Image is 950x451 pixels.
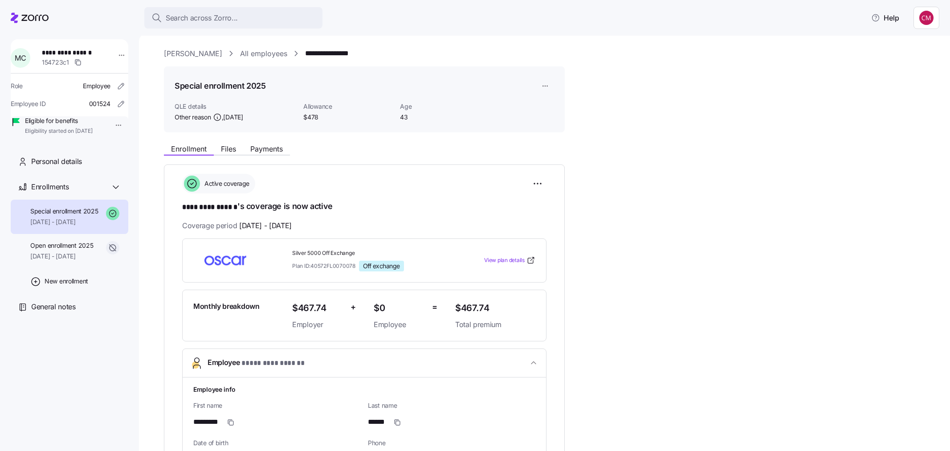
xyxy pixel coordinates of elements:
[31,156,82,167] span: Personal details
[166,12,238,24] span: Search across Zorro...
[368,401,535,410] span: Last name
[455,301,535,316] span: $467.74
[864,9,906,27] button: Help
[292,262,355,270] span: Plan ID: 40572FL0070078
[455,319,535,330] span: Total premium
[484,256,525,265] span: View plan details
[193,439,361,447] span: Date of birth
[164,48,222,59] a: [PERSON_NAME]
[31,301,76,312] span: General notes
[240,48,287,59] a: All employees
[292,301,343,316] span: $467.74
[25,127,93,135] span: Eligibility started on [DATE]
[15,54,26,61] span: M C
[239,220,292,231] span: [DATE] - [DATE]
[223,113,243,122] span: [DATE]
[11,99,46,108] span: Employee ID
[432,301,437,314] span: =
[303,113,393,122] span: $478
[292,319,343,330] span: Employer
[193,401,361,410] span: First name
[193,301,260,312] span: Monthly breakdown
[374,319,425,330] span: Employee
[171,145,207,152] span: Enrollment
[89,99,110,108] span: 001524
[202,179,249,188] span: Active coverage
[484,256,535,265] a: View plan details
[250,145,283,152] span: Payments
[175,80,266,91] h1: Special enrollment 2025
[25,116,93,125] span: Eligible for benefits
[400,102,457,111] span: Age
[182,201,546,213] h1: 's coverage is now active
[919,11,934,25] img: c76f7742dad050c3772ef460a101715e
[363,262,400,270] span: Off exchange
[144,7,322,29] button: Search across Zorro...
[11,82,23,90] span: Role
[221,145,236,152] span: Files
[193,250,257,271] img: Oscar
[175,113,243,122] span: Other reason ,
[30,252,93,261] span: [DATE] - [DATE]
[292,250,448,257] span: Silver 5000 Off Exchange
[303,102,393,111] span: Allowance
[30,207,98,216] span: Special enrollment 2025
[45,277,88,286] span: New enrollment
[871,12,899,23] span: Help
[30,217,98,226] span: [DATE] - [DATE]
[83,82,110,90] span: Employee
[208,357,305,369] span: Employee
[175,102,296,111] span: QLE details
[30,241,93,250] span: Open enrollment 2025
[31,181,69,193] span: Enrollments
[400,113,457,122] span: 43
[368,439,535,447] span: Phone
[42,58,69,67] span: 154723c1
[193,385,535,394] h1: Employee info
[182,220,292,231] span: Coverage period
[351,301,356,314] span: +
[374,301,425,316] span: $0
